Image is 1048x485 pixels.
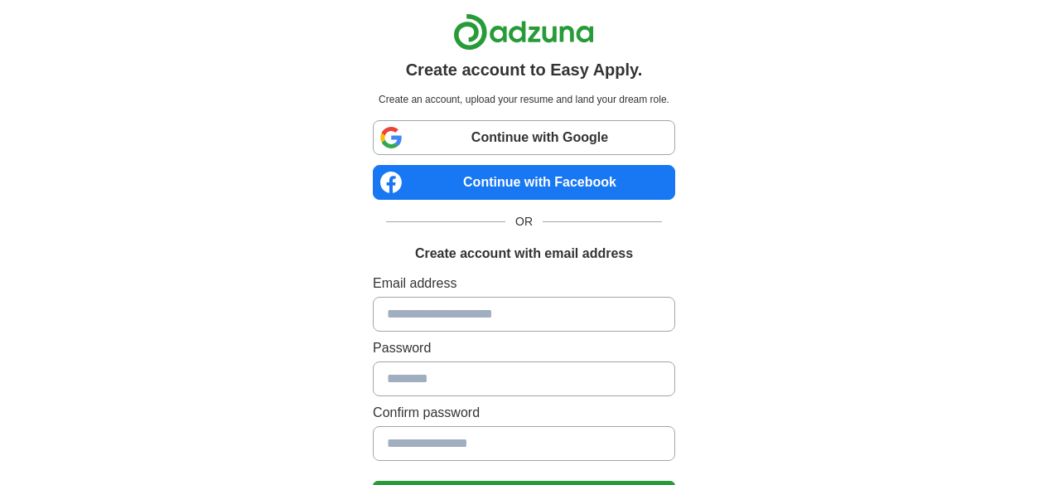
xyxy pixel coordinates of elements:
[505,213,543,230] span: OR
[415,244,633,264] h1: Create account with email address
[373,274,675,293] label: Email address
[376,92,672,107] p: Create an account, upload your resume and land your dream role.
[406,57,643,82] h1: Create account to Easy Apply.
[373,165,675,200] a: Continue with Facebook
[453,13,594,51] img: Adzuna logo
[373,338,675,358] label: Password
[373,403,675,423] label: Confirm password
[373,120,675,155] a: Continue with Google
